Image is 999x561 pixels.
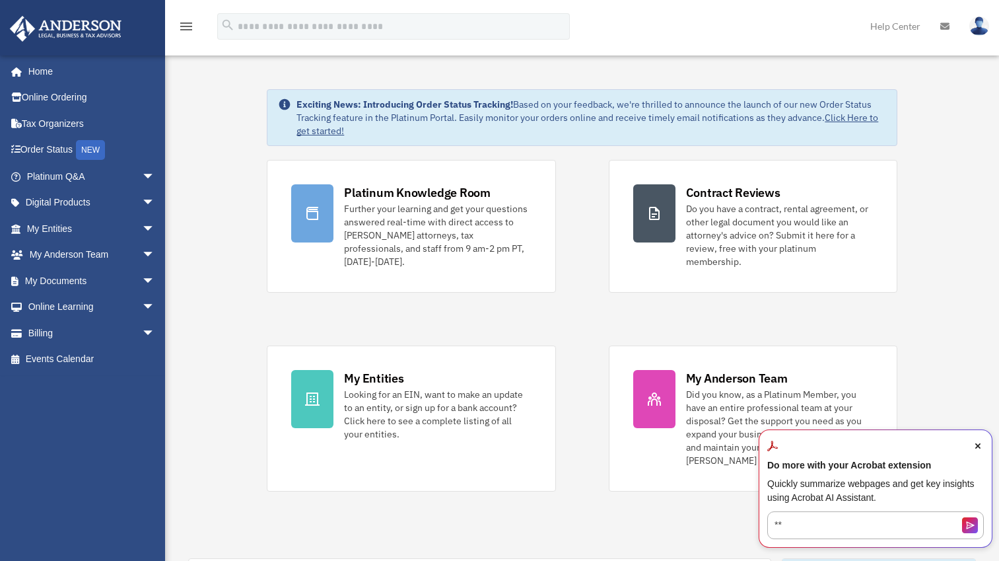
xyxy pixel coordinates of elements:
[178,19,194,34] i: menu
[9,190,175,216] a: Digital Productsarrow_drop_down
[296,98,885,137] div: Based on your feedback, we're thrilled to announce the launch of our new Order Status Tracking fe...
[178,23,194,34] a: menu
[344,370,403,387] div: My Entities
[686,202,873,268] div: Do you have a contract, rental agreement, or other legal document you would like an attorney's ad...
[344,184,491,201] div: Platinum Knowledge Room
[296,98,513,110] strong: Exciting News: Introducing Order Status Tracking!
[344,388,531,441] div: Looking for an EIN, want to make an update to an entity, or sign up for a bank account? Click her...
[296,112,878,137] a: Click Here to get started!
[9,110,175,137] a: Tax Organizers
[9,163,175,190] a: Platinum Q&Aarrow_drop_down
[9,215,175,242] a: My Entitiesarrow_drop_down
[344,202,531,268] div: Further your learning and get your questions answered real-time with direct access to [PERSON_NAM...
[142,242,168,269] span: arrow_drop_down
[9,58,168,85] a: Home
[142,294,168,321] span: arrow_drop_down
[686,370,788,387] div: My Anderson Team
[969,17,989,36] img: User Pic
[9,320,175,346] a: Billingarrow_drop_down
[6,16,125,42] img: Anderson Advisors Platinum Portal
[9,346,175,373] a: Events Calendar
[142,215,168,243] span: arrow_drop_down
[267,160,555,293] a: Platinum Knowledge Room Further your learning and get your questions answered real-time with dire...
[142,268,168,295] span: arrow_drop_down
[9,268,175,294] a: My Documentsarrow_drop_down
[686,184,780,201] div: Contract Reviews
[142,163,168,190] span: arrow_drop_down
[9,85,175,111] a: Online Ordering
[142,190,168,217] span: arrow_drop_down
[9,137,175,164] a: Order StatusNEW
[76,140,105,160] div: NEW
[221,18,235,32] i: search
[609,346,897,492] a: My Anderson Team Did you know, as a Platinum Member, you have an entire professional team at your...
[9,242,175,268] a: My Anderson Teamarrow_drop_down
[686,388,873,467] div: Did you know, as a Platinum Member, you have an entire professional team at your disposal? Get th...
[9,294,175,320] a: Online Learningarrow_drop_down
[267,346,555,492] a: My Entities Looking for an EIN, want to make an update to an entity, or sign up for a bank accoun...
[142,320,168,347] span: arrow_drop_down
[609,160,897,293] a: Contract Reviews Do you have a contract, rental agreement, or other legal document you would like...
